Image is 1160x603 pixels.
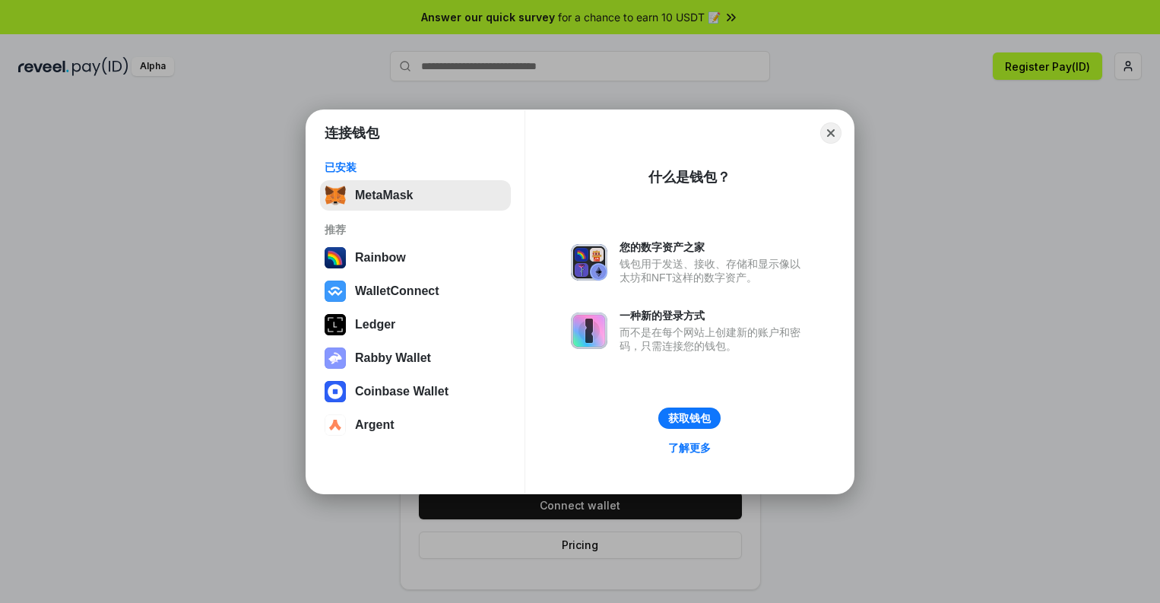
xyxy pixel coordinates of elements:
div: Rabby Wallet [355,351,431,365]
div: Ledger [355,318,395,332]
img: svg+xml,%3Csvg%20xmlns%3D%22http%3A%2F%2Fwww.w3.org%2F2000%2Fsvg%22%20fill%3D%22none%22%20viewBox... [571,313,607,349]
div: Argent [355,418,395,432]
div: 推荐 [325,223,506,236]
a: 了解更多 [659,438,720,458]
div: 钱包用于发送、接收、存储和显示像以太坊和NFT这样的数字资产。 [620,257,808,284]
div: 一种新的登录方式 [620,309,808,322]
button: Rainbow [320,243,511,273]
div: Coinbase Wallet [355,385,448,398]
div: 已安装 [325,160,506,174]
button: Argent [320,410,511,440]
div: Rainbow [355,251,406,265]
div: 而不是在每个网站上创建新的账户和密码，只需连接您的钱包。 [620,325,808,353]
img: svg+xml,%3Csvg%20width%3D%22120%22%20height%3D%22120%22%20viewBox%3D%220%200%20120%20120%22%20fil... [325,247,346,268]
img: svg+xml,%3Csvg%20xmlns%3D%22http%3A%2F%2Fwww.w3.org%2F2000%2Fsvg%22%20fill%3D%22none%22%20viewBox... [571,244,607,281]
img: svg+xml,%3Csvg%20width%3D%2228%22%20height%3D%2228%22%20viewBox%3D%220%200%2028%2028%22%20fill%3D... [325,281,346,302]
button: 获取钱包 [658,408,721,429]
div: WalletConnect [355,284,439,298]
img: svg+xml,%3Csvg%20width%3D%2228%22%20height%3D%2228%22%20viewBox%3D%220%200%2028%2028%22%20fill%3D... [325,381,346,402]
h1: 连接钱包 [325,124,379,142]
div: 您的数字资产之家 [620,240,808,254]
img: svg+xml,%3Csvg%20width%3D%2228%22%20height%3D%2228%22%20viewBox%3D%220%200%2028%2028%22%20fill%3D... [325,414,346,436]
img: svg+xml,%3Csvg%20xmlns%3D%22http%3A%2F%2Fwww.w3.org%2F2000%2Fsvg%22%20fill%3D%22none%22%20viewBox... [325,348,346,369]
button: Ledger [320,309,511,340]
div: MetaMask [355,189,413,202]
div: 什么是钱包？ [648,168,731,186]
div: 了解更多 [668,441,711,455]
button: Close [820,122,841,144]
button: Rabby Wallet [320,343,511,373]
div: 获取钱包 [668,411,711,425]
button: Coinbase Wallet [320,376,511,407]
button: WalletConnect [320,276,511,306]
img: svg+xml,%3Csvg%20xmlns%3D%22http%3A%2F%2Fwww.w3.org%2F2000%2Fsvg%22%20width%3D%2228%22%20height%3... [325,314,346,335]
button: MetaMask [320,180,511,211]
img: svg+xml,%3Csvg%20fill%3D%22none%22%20height%3D%2233%22%20viewBox%3D%220%200%2035%2033%22%20width%... [325,185,346,206]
